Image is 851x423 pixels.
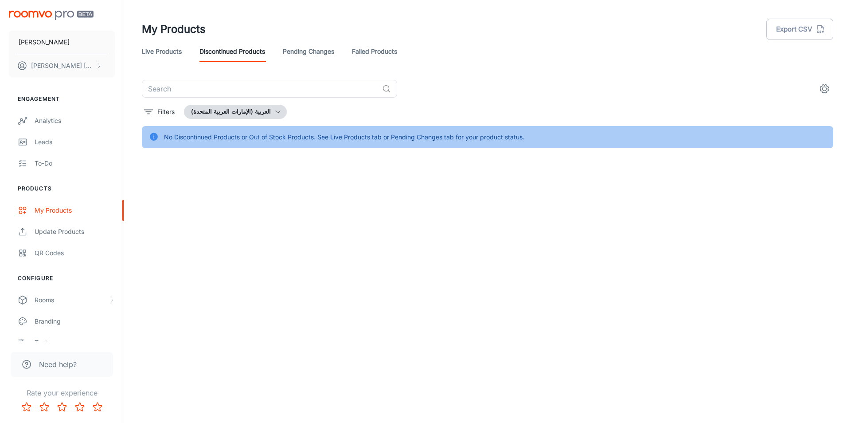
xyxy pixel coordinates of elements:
h1: My Products [142,21,206,37]
div: Analytics [35,116,115,126]
p: Filters [157,107,175,117]
a: Pending Changes [283,41,334,62]
button: filter [142,105,177,119]
div: Leads [35,137,115,147]
a: Discontinued Products [199,41,265,62]
p: [PERSON_NAME] [19,37,70,47]
button: العربية (الإمارات العربية المتحدة) [184,105,287,119]
a: Failed Products [352,41,397,62]
div: To-do [35,158,115,168]
p: [PERSON_NAME] [PERSON_NAME] [31,61,94,71]
button: [PERSON_NAME] [9,31,115,54]
button: Export CSV [766,19,833,40]
button: settings [816,80,833,98]
button: [PERSON_NAME] [PERSON_NAME] [9,54,115,77]
input: Search [142,80,379,98]
div: No Discontinued Products or Out of Stock Products. See Live Products tab or Pending Changes tab f... [164,129,524,146]
a: Live Products [142,41,182,62]
img: Roomvo PRO Beta [9,11,94,20]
